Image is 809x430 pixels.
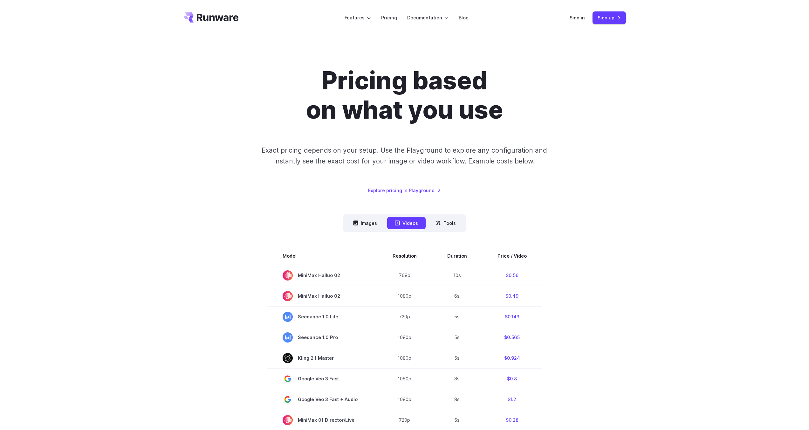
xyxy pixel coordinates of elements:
[482,389,542,410] td: $1.2
[570,14,585,21] a: Sign in
[283,353,362,363] span: Kling 2.1 Master
[432,265,482,286] td: 10s
[432,368,482,389] td: 8s
[283,415,362,425] span: MiniMax 01 Director/Live
[459,14,469,21] a: Blog
[428,217,463,229] button: Tools
[283,394,362,405] span: Google Veo 3 Fast + Audio
[377,389,432,410] td: 1080p
[283,312,362,322] span: Seedance 1.0 Lite
[482,306,542,327] td: $0.143
[482,368,542,389] td: $0.8
[183,12,239,23] a: Go to /
[387,217,426,229] button: Videos
[482,286,542,306] td: $0.49
[482,327,542,348] td: $0.565
[250,145,559,166] p: Exact pricing depends on your setup. Use the Playground to explore any configuration and instantl...
[407,14,449,21] label: Documentation
[345,14,371,21] label: Features
[432,286,482,306] td: 6s
[432,247,482,265] th: Duration
[377,286,432,306] td: 1080p
[346,217,385,229] button: Images
[283,270,362,281] span: MiniMax Hailuo 02
[377,327,432,348] td: 1080p
[593,11,626,24] a: Sign up
[377,247,432,265] th: Resolution
[368,187,441,194] a: Explore pricing in Playground
[228,66,582,125] h1: Pricing based on what you use
[267,247,377,265] th: Model
[482,247,542,265] th: Price / Video
[432,327,482,348] td: 5s
[377,348,432,368] td: 1080p
[432,348,482,368] td: 5s
[377,368,432,389] td: 1080p
[482,348,542,368] td: $0.924
[432,389,482,410] td: 8s
[482,265,542,286] td: $0.56
[377,265,432,286] td: 768p
[283,374,362,384] span: Google Veo 3 Fast
[283,291,362,301] span: MiniMax Hailuo 02
[377,306,432,327] td: 720p
[381,14,397,21] a: Pricing
[432,306,482,327] td: 5s
[283,332,362,343] span: Seedance 1.0 Pro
